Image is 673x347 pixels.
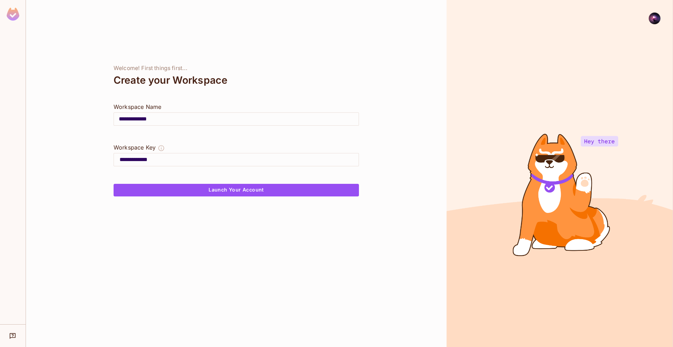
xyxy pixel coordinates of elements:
[114,65,359,72] div: Welcome! First things first...
[114,72,359,89] div: Create your Workspace
[114,103,359,111] div: Workspace Name
[114,184,359,196] button: Launch Your Account
[158,143,165,153] button: The Workspace Key is unique, and serves as the identifier of your workspace.
[649,13,660,24] img: Muxriddin
[5,329,21,343] div: Help & Updates
[7,8,19,21] img: SReyMgAAAABJRU5ErkJggg==
[114,143,156,152] div: Workspace Key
